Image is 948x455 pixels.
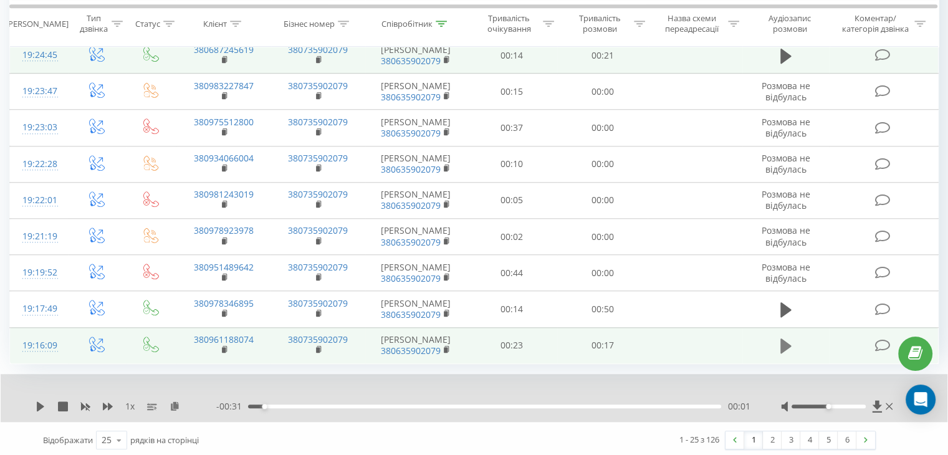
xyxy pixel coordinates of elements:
[782,431,800,449] a: 3
[22,115,55,140] div: 19:23:03
[557,327,648,363] td: 00:17
[194,80,254,92] a: 380983227847
[762,80,810,103] span: Розмова не відбулась
[467,37,557,74] td: 00:14
[819,431,838,449] a: 5
[288,297,348,309] a: 380735902079
[194,152,254,164] a: 380934066004
[365,182,467,218] td: [PERSON_NAME]
[762,224,810,247] span: Розмова не відбулась
[557,291,648,327] td: 00:50
[194,297,254,309] a: 380978346895
[194,261,254,273] a: 380951489642
[838,431,856,449] a: 6
[381,345,441,357] a: 380635902079
[906,385,936,414] div: Open Intercom Messenger
[22,261,55,285] div: 19:19:52
[203,18,227,29] div: Клієнт
[194,333,254,345] a: 380961188074
[365,219,467,255] td: [PERSON_NAME]
[43,434,93,446] span: Відображати
[262,404,267,409] div: Accessibility label
[467,74,557,110] td: 00:15
[365,255,467,291] td: [PERSON_NAME]
[381,309,441,320] a: 380635902079
[467,219,557,255] td: 00:02
[679,433,719,446] div: 1 - 25 з 126
[762,116,810,139] span: Розмова не відбулась
[381,55,441,67] a: 380635902079
[762,188,810,211] span: Розмова не відбулась
[762,261,810,284] span: Розмова не відбулась
[467,255,557,291] td: 00:44
[727,400,750,413] span: 00:01
[568,13,631,34] div: Тривалість розмови
[381,272,441,284] a: 380635902079
[22,152,55,176] div: 19:22:28
[6,18,69,29] div: [PERSON_NAME]
[557,37,648,74] td: 00:21
[365,327,467,363] td: [PERSON_NAME]
[381,18,433,29] div: Співробітник
[365,110,467,146] td: [PERSON_NAME]
[194,116,254,128] a: 380975512800
[288,188,348,200] a: 380735902079
[467,146,557,182] td: 00:10
[467,182,557,218] td: 00:05
[79,13,108,34] div: Тип дзвінка
[288,333,348,345] a: 380735902079
[381,91,441,103] a: 380635902079
[381,127,441,139] a: 380635902079
[381,163,441,175] a: 380635902079
[288,44,348,55] a: 380735902079
[557,146,648,182] td: 00:00
[284,18,335,29] div: Бізнес номер
[744,431,763,449] a: 1
[365,37,467,74] td: [PERSON_NAME]
[22,333,55,358] div: 19:16:09
[125,400,135,413] span: 1 x
[288,224,348,236] a: 380735902079
[288,261,348,273] a: 380735902079
[365,146,467,182] td: [PERSON_NAME]
[288,116,348,128] a: 380735902079
[763,431,782,449] a: 2
[22,188,55,213] div: 19:22:01
[478,13,540,34] div: Тривалість очікування
[838,13,911,34] div: Коментар/категорія дзвінка
[130,434,199,446] span: рядків на сторінці
[800,431,819,449] a: 4
[557,110,648,146] td: 00:00
[557,255,648,291] td: 00:00
[467,327,557,363] td: 00:23
[467,291,557,327] td: 00:14
[22,43,55,67] div: 19:24:45
[557,182,648,218] td: 00:00
[102,434,112,446] div: 25
[288,152,348,164] a: 380735902079
[194,188,254,200] a: 380981243019
[194,44,254,55] a: 380687245619
[22,297,55,321] div: 19:17:49
[288,80,348,92] a: 380735902079
[365,291,467,327] td: [PERSON_NAME]
[216,400,248,413] span: - 00:31
[467,110,557,146] td: 00:37
[135,18,160,29] div: Статус
[762,152,810,175] span: Розмова не відбулась
[365,74,467,110] td: [PERSON_NAME]
[22,79,55,103] div: 19:23:47
[754,13,826,34] div: Аудіозапис розмови
[557,219,648,255] td: 00:00
[381,199,441,211] a: 380635902079
[381,236,441,248] a: 380635902079
[659,13,725,34] div: Назва схеми переадресації
[194,224,254,236] a: 380978923978
[826,404,831,409] div: Accessibility label
[22,224,55,249] div: 19:21:19
[557,74,648,110] td: 00:00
